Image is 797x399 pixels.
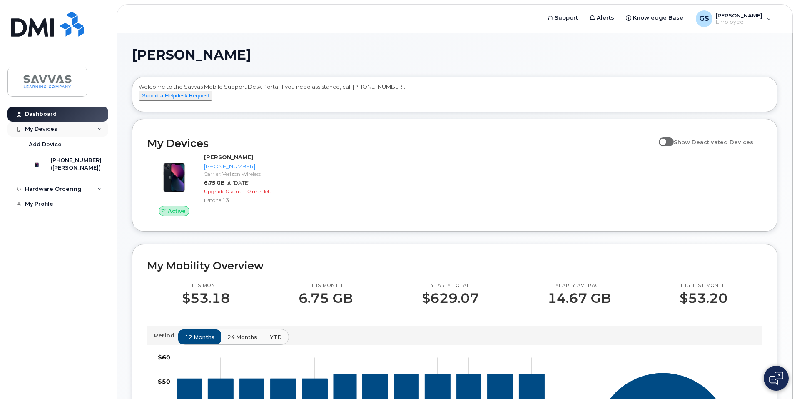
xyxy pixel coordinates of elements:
[204,154,253,160] strong: [PERSON_NAME]
[158,378,170,385] tspan: $50
[244,188,271,195] span: 10 mth left
[204,180,224,186] span: 6.75 GB
[227,333,257,341] span: 24 months
[548,291,611,306] p: 14.67 GB
[132,49,251,61] span: [PERSON_NAME]
[139,83,771,109] div: Welcome to the Savvas Mobile Support Desk Portal If you need assistance, call [PHONE_NUMBER].
[204,197,290,204] div: iPhone 13
[422,282,479,289] p: Yearly total
[168,207,186,215] span: Active
[147,153,294,217] a: Active[PERSON_NAME][PHONE_NUMBER]Carrier: Verizon Wireless6.75 GBat [DATE]Upgrade Status:10 mth l...
[204,188,242,195] span: Upgrade Status:
[158,354,170,361] tspan: $60
[769,372,783,385] img: Open chat
[182,282,230,289] p: This month
[147,259,762,272] h2: My Mobility Overview
[270,333,282,341] span: YTD
[548,282,611,289] p: Yearly average
[299,291,353,306] p: 6.75 GB
[139,92,212,99] a: Submit a Helpdesk Request
[139,91,212,101] button: Submit a Helpdesk Request
[204,170,290,177] div: Carrier: Verizon Wireless
[154,332,178,339] p: Period
[674,139,753,145] span: Show Deactivated Devices
[680,291,727,306] p: $53.20
[659,134,665,141] input: Show Deactivated Devices
[182,291,230,306] p: $53.18
[204,162,290,170] div: [PHONE_NUMBER]
[422,291,479,306] p: $629.07
[680,282,727,289] p: Highest month
[147,137,655,150] h2: My Devices
[154,157,194,197] img: image20231002-3703462-1ig824h.jpeg
[299,282,353,289] p: This month
[226,180,250,186] span: at [DATE]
